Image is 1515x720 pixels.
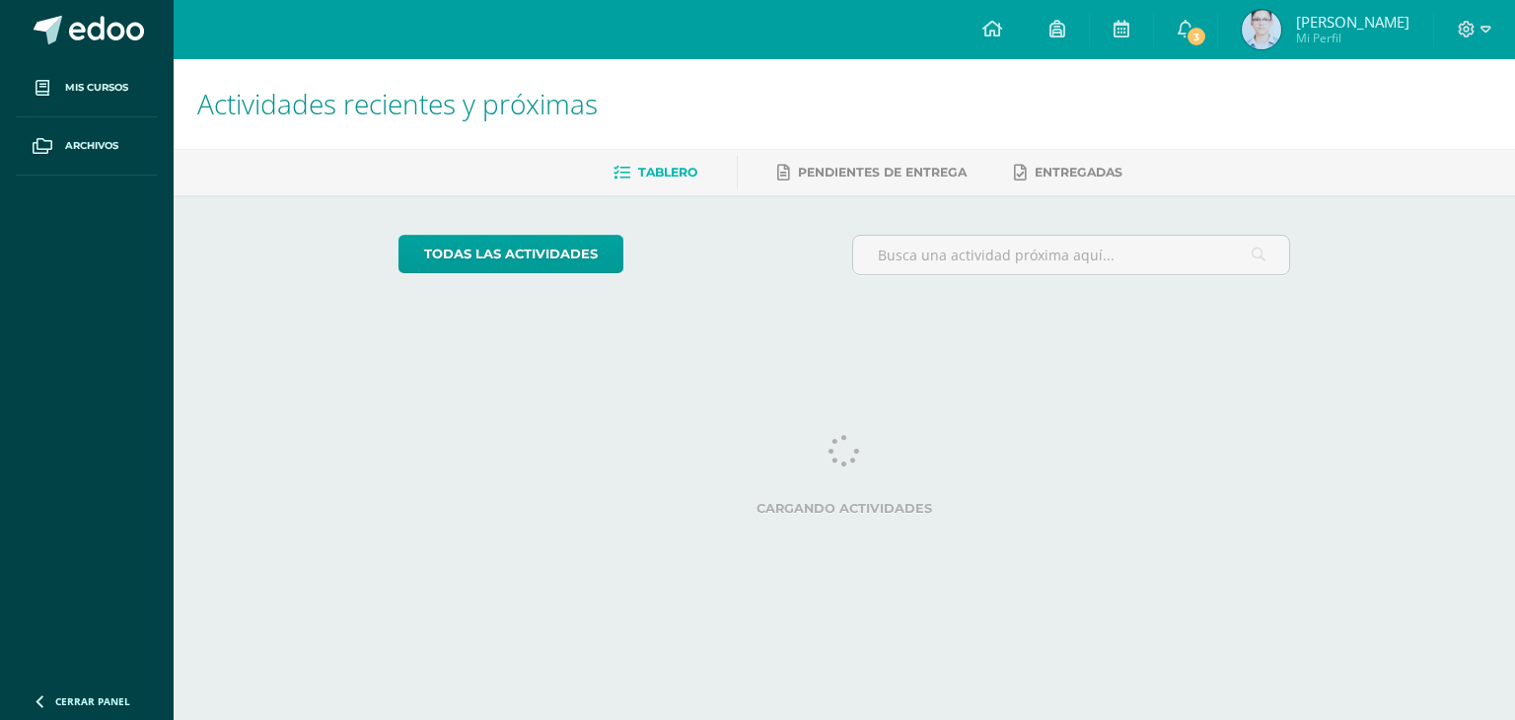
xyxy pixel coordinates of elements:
span: Cerrar panel [55,694,130,708]
span: Mi Perfil [1296,30,1409,46]
span: Mis cursos [65,80,128,96]
a: Pendientes de entrega [777,157,967,188]
span: Tablero [638,165,697,180]
span: 3 [1186,26,1207,47]
a: todas las Actividades [398,235,623,273]
a: Entregadas [1014,157,1122,188]
img: 840e47d4d182e438aac412ae8425ac5b.png [1242,10,1281,49]
span: Archivos [65,138,118,154]
input: Busca una actividad próxima aquí... [853,236,1290,274]
a: Archivos [16,117,158,176]
span: Entregadas [1035,165,1122,180]
a: Tablero [613,157,697,188]
a: Mis cursos [16,59,158,117]
span: [PERSON_NAME] [1296,12,1409,32]
span: Actividades recientes y próximas [197,85,598,122]
label: Cargando actividades [398,501,1291,516]
span: Pendientes de entrega [798,165,967,180]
